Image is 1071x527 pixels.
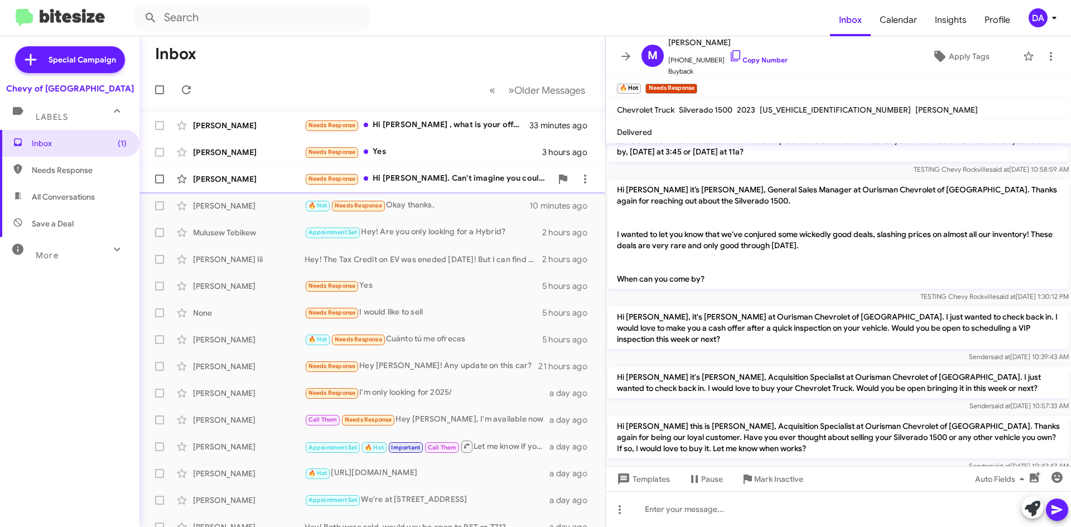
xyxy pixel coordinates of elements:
[193,227,305,238] div: Mulusew Tebikew
[305,226,542,239] div: Hey! Are you only looking for a Hybrid?
[305,467,549,480] div: [URL][DOMAIN_NAME]
[514,84,585,96] span: Older Messages
[345,416,392,423] span: Needs Response
[615,469,670,489] span: Templates
[542,254,596,265] div: 2 hours ago
[617,105,674,115] span: Chevrolet Truck
[305,494,549,506] div: We're at [STREET_ADDRESS]
[193,120,305,131] div: [PERSON_NAME]
[305,146,542,158] div: Yes
[15,46,125,73] a: Special Campaign
[155,45,196,63] h1: Inbox
[608,416,1069,458] p: Hi [PERSON_NAME] this is [PERSON_NAME], Acquisition Specialist at Ourisman Chevrolet of [GEOGRAPH...
[920,292,1069,301] span: TESTING Chevy Rockville [DATE] 1:30:12 PM
[305,254,542,265] div: Hey! The Tax Credit on EV was eneded [DATE]! But I can find a you a car that works for you!
[193,281,305,292] div: [PERSON_NAME]
[32,191,95,202] span: All Conversations
[308,282,356,289] span: Needs Response
[305,413,549,426] div: Hey [PERSON_NAME], I'm available now
[335,202,382,209] span: Needs Response
[49,54,116,65] span: Special Campaign
[549,441,596,452] div: a day ago
[193,361,305,372] div: [PERSON_NAME]
[1019,8,1059,27] button: DA
[305,333,542,346] div: Cuánto tú me ofreces
[991,352,1010,361] span: said at
[308,336,327,343] span: 🔥 Hot
[391,444,420,451] span: Important
[308,309,356,316] span: Needs Response
[308,175,356,182] span: Needs Response
[308,496,358,504] span: Appointment Set
[617,127,652,137] span: Delivered
[679,469,732,489] button: Pause
[308,444,358,451] span: Appointment Set
[542,147,596,158] div: 3 hours ago
[308,416,337,423] span: Call Them
[305,199,529,212] div: Okay thanks.
[305,306,542,319] div: I would like to sell
[193,200,305,211] div: [PERSON_NAME]
[608,180,1069,289] p: Hi [PERSON_NAME] it’s [PERSON_NAME], General Sales Manager at Ourisman Chevrolet of [GEOGRAPHIC_D...
[871,4,926,36] span: Calendar
[668,49,788,66] span: [PHONE_NUMBER]
[737,105,755,115] span: 2023
[915,105,978,115] span: [PERSON_NAME]
[36,250,59,260] span: More
[32,165,127,176] span: Needs Response
[648,47,658,65] span: M
[903,46,1017,66] button: Apply Tags
[483,79,592,101] nav: Page navigation example
[508,83,514,97] span: »
[6,83,134,94] div: Chevy of [GEOGRAPHIC_DATA]
[36,112,68,122] span: Labels
[308,470,327,477] span: 🔥 Hot
[617,84,641,94] small: 🔥 Hot
[308,229,358,236] span: Appointment Set
[542,227,596,238] div: 2 hours ago
[193,334,305,345] div: [PERSON_NAME]
[754,469,803,489] span: Mark Inactive
[193,441,305,452] div: [PERSON_NAME]
[732,469,812,489] button: Mark Inactive
[760,105,911,115] span: [US_VEHICLE_IDENTIFICATION_NUMBER]
[668,36,788,49] span: [PERSON_NAME]
[549,468,596,479] div: a day ago
[608,367,1069,398] p: Hi [PERSON_NAME] it's [PERSON_NAME], Acquisition Specialist at Ourisman Chevrolet of [GEOGRAPHIC_...
[549,495,596,506] div: a day ago
[305,279,542,292] div: Yes
[549,388,596,399] div: a day ago
[308,389,356,397] span: Needs Response
[365,444,384,451] span: 🔥 Hot
[308,362,356,370] span: Needs Response
[830,4,871,36] a: Inbox
[990,165,1009,173] span: said at
[542,334,596,345] div: 5 hours ago
[305,119,529,132] div: Hi [PERSON_NAME] , what is your offer?
[729,56,788,64] a: Copy Number
[701,469,723,489] span: Pause
[305,360,538,373] div: Hey [PERSON_NAME]! Any update on this car?
[308,148,356,156] span: Needs Response
[996,292,1016,301] span: said at
[305,439,549,453] div: Let me know if you're still able to stop by!
[991,462,1010,470] span: said at
[193,468,305,479] div: [PERSON_NAME]
[949,46,990,66] span: Apply Tags
[193,307,305,318] div: None
[501,79,592,101] button: Next
[529,200,596,211] div: 10 minutes ago
[305,172,552,185] div: Hi [PERSON_NAME]. Can't imagine you could offer me enough that I could buy an alternate vehicle.💁‍♀️
[914,165,1069,173] span: TESTING Chevy Rockville [DATE] 10:58:59 AM
[976,4,1019,36] a: Profile
[489,83,495,97] span: «
[969,352,1069,361] span: Sender [DATE] 10:39:43 AM
[335,336,382,343] span: Needs Response
[193,147,305,158] div: [PERSON_NAME]
[926,4,976,36] a: Insights
[645,84,697,94] small: Needs Response
[483,79,502,101] button: Previous
[193,495,305,506] div: [PERSON_NAME]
